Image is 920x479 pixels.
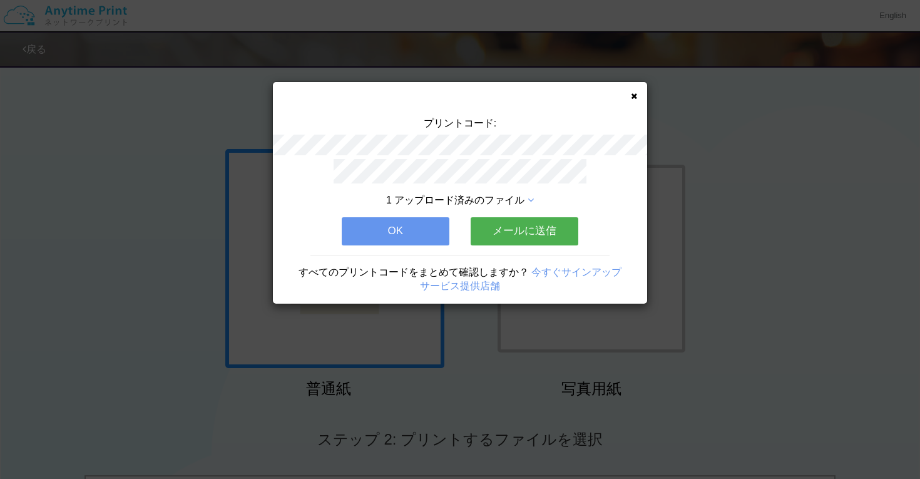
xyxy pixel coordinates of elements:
[471,217,578,245] button: メールに送信
[424,118,496,128] span: プリントコード:
[420,281,500,291] a: サービス提供店舗
[299,267,529,277] span: すべてのプリントコードをまとめて確認しますか？
[531,267,621,277] a: 今すぐサインアップ
[386,195,524,205] span: 1 アップロード済みのファイル
[342,217,449,245] button: OK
